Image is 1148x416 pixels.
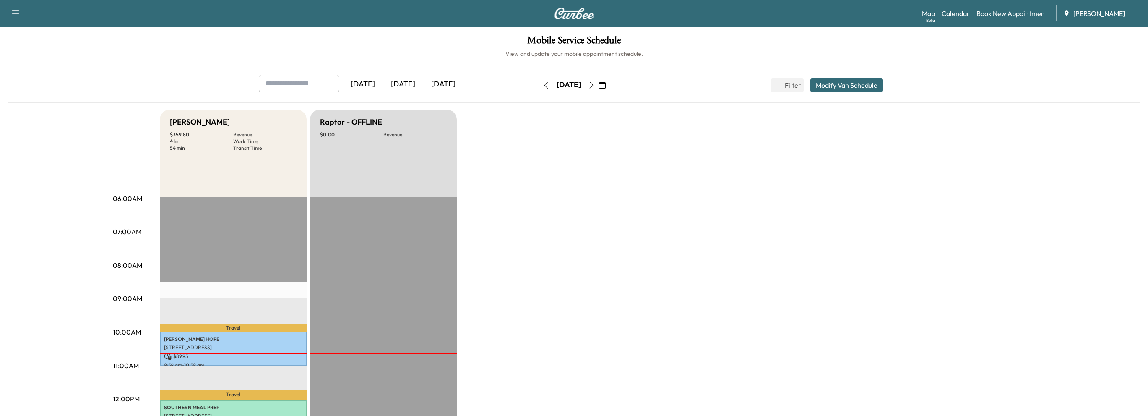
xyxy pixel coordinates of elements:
div: [DATE] [557,80,581,90]
a: MapBeta [922,8,935,18]
p: 11:00AM [113,361,139,371]
p: $ 0.00 [320,131,383,138]
p: 12:00PM [113,394,140,404]
a: Calendar [942,8,970,18]
p: 4 hr [170,138,233,145]
p: 10:00AM [113,327,141,337]
p: Travel [160,390,307,400]
p: [STREET_ADDRESS] [164,344,302,351]
p: Travel [160,324,307,332]
p: 06:00AM [113,194,142,204]
h1: Mobile Service Schedule [8,35,1140,50]
div: Beta [926,17,935,24]
p: 09:00AM [113,293,142,303]
div: [DATE] [343,75,383,94]
p: Revenue [383,131,447,138]
a: Book New Appointment [976,8,1047,18]
p: [PERSON_NAME] HOPE [164,336,302,343]
h6: View and update your mobile appointment schedule. [8,50,1140,58]
p: Transit Time [233,145,297,152]
p: $ 89.95 [164,353,302,360]
button: Filter [771,78,804,92]
button: Modify Van Schedule [810,78,883,92]
p: $ 359.80 [170,131,233,138]
p: 08:00AM [113,260,142,270]
span: [PERSON_NAME] [1073,8,1125,18]
div: [DATE] [383,75,423,94]
h5: Raptor - OFFLINE [320,116,382,128]
p: Work Time [233,138,297,145]
div: [DATE] [423,75,463,94]
img: Curbee Logo [554,8,594,19]
p: 07:00AM [113,227,141,237]
span: Filter [785,80,800,90]
p: Revenue [233,131,297,138]
p: SOUTHERN MEAL PREP [164,404,302,411]
p: 9:59 am - 10:59 am [164,362,302,369]
p: 54 min [170,145,233,152]
h5: [PERSON_NAME] [170,116,230,128]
